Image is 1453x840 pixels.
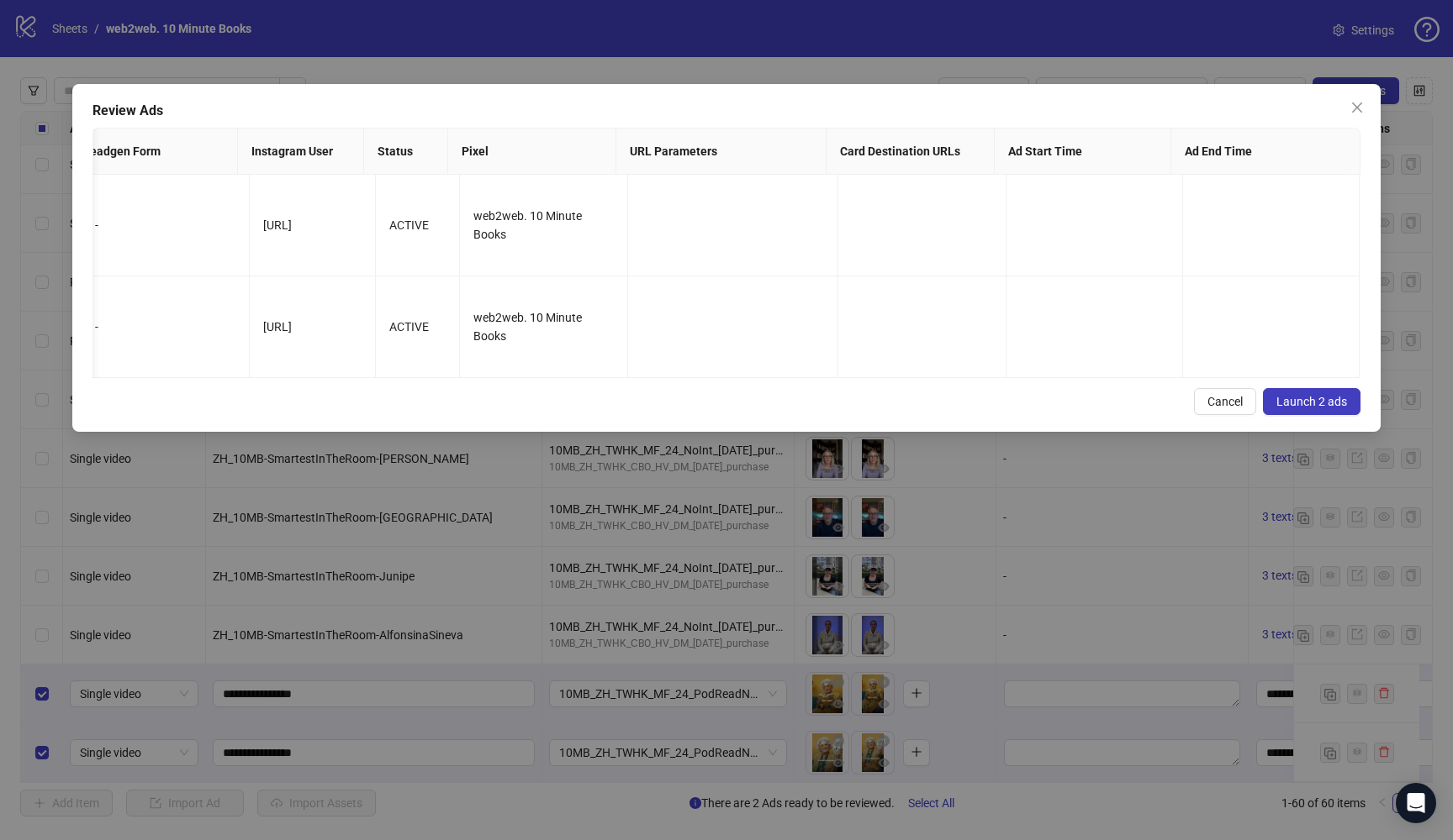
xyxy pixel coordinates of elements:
[473,308,614,345] div: web2web. 10 Minute Books
[263,216,362,234] div: [URL]
[1350,101,1364,114] span: close
[473,207,614,244] div: web2web. 10 Minute Books
[95,318,235,336] div: -
[95,216,235,234] div: -
[827,129,995,175] th: Card Destination URLs
[92,101,1360,121] div: Review Ads
[364,129,448,175] th: Status
[448,129,616,175] th: Pixel
[1171,129,1348,175] th: Ad End Time
[263,318,362,336] div: [URL]
[1207,395,1243,408] span: Cancel
[995,129,1171,175] th: Ad Start Time
[238,129,364,175] th: Instagram User
[1276,395,1347,408] span: Launch 2 ads
[1344,94,1371,121] button: Close
[1263,388,1361,415] button: Launch 2 ads
[1396,783,1436,823] div: Open Intercom Messenger
[389,320,429,333] span: ACTIVE
[1194,388,1256,415] button: Cancel
[616,129,827,175] th: URL Parameters
[70,129,238,175] th: Leadgen Form
[389,218,429,232] span: ACTIVE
